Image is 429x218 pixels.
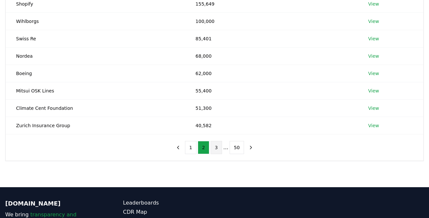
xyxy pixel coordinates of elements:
a: CDR Map [123,208,214,216]
td: Climate Cent Foundation [6,99,185,117]
td: Zurich Insurance Group [6,117,185,134]
a: View [368,105,379,111]
a: View [368,88,379,94]
p: [DOMAIN_NAME] [5,199,97,208]
td: 55,400 [185,82,357,99]
button: 2 [198,141,209,154]
a: View [368,18,379,25]
a: View [368,70,379,77]
a: View [368,122,379,129]
button: 1 [185,141,196,154]
td: 68,000 [185,47,357,65]
a: View [368,53,379,59]
a: Leaderboards [123,199,214,207]
td: 62,000 [185,65,357,82]
td: 85,401 [185,30,357,47]
a: View [368,35,379,42]
td: 40,582 [185,117,357,134]
a: View [368,1,379,7]
button: 3 [211,141,222,154]
td: Swiss Re [6,30,185,47]
button: next page [245,141,256,154]
td: Wihlborgs [6,12,185,30]
td: 100,000 [185,12,357,30]
td: Mitsui OSK Lines [6,82,185,99]
td: Nordea [6,47,185,65]
li: ... [223,144,228,151]
button: 50 [230,141,244,154]
td: 51,300 [185,99,357,117]
td: Boeing [6,65,185,82]
button: previous page [173,141,184,154]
